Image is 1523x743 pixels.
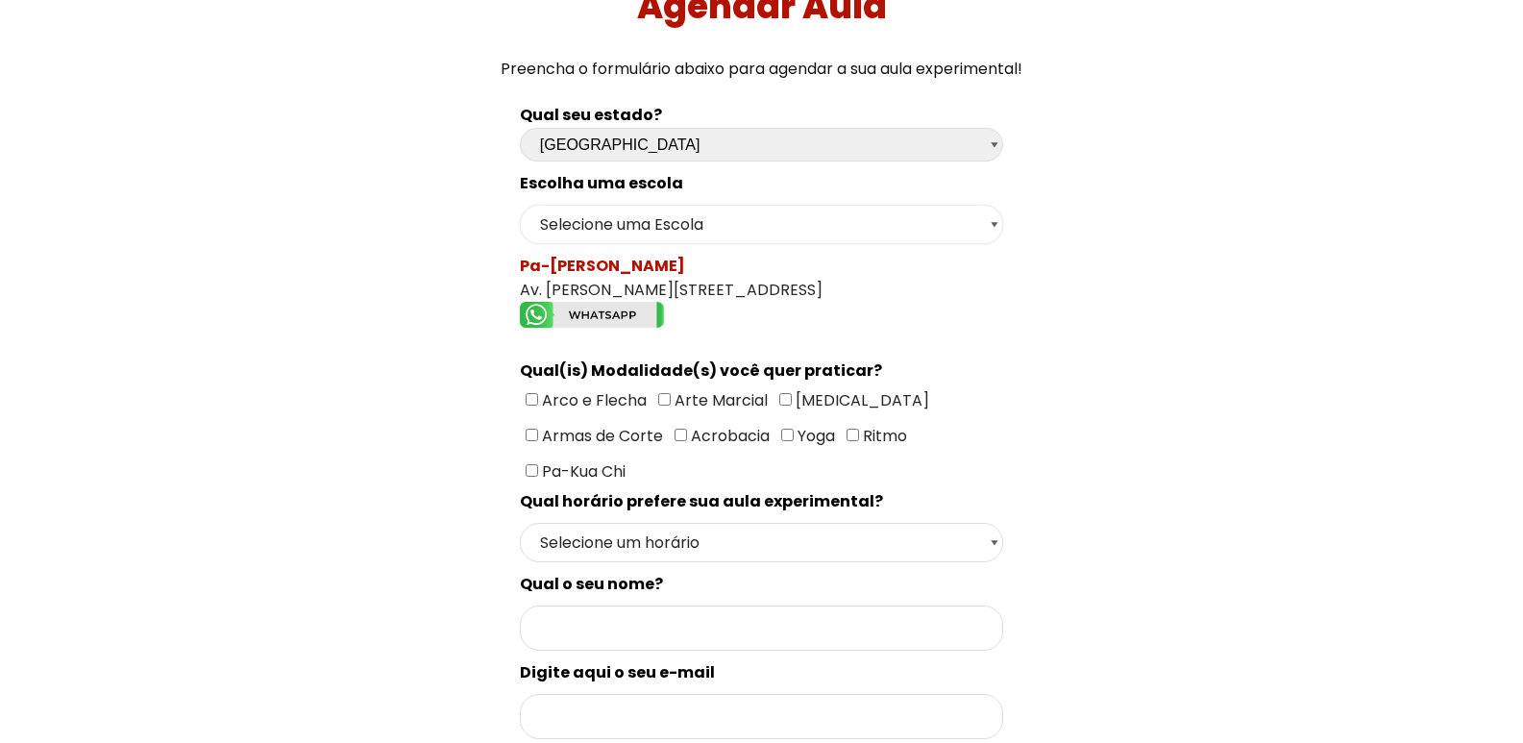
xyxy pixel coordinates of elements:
[526,393,538,406] input: Arco e Flecha
[520,254,1003,334] div: Av. [PERSON_NAME][STREET_ADDRESS]
[520,172,683,194] spam: Escolha uma escola
[8,56,1516,82] p: Preencha o formulário abaixo para agendar a sua aula experimental!
[671,389,768,411] span: Arte Marcial
[538,460,626,483] span: Pa-Kua Chi
[538,425,663,447] span: Armas de Corte
[520,573,663,595] spam: Qual o seu nome?
[675,429,687,441] input: Acrobacia
[520,359,882,382] spam: Qual(is) Modalidade(s) você quer praticar?
[526,429,538,441] input: Armas de Corte
[794,425,835,447] span: Yoga
[847,429,859,441] input: Ritmo
[538,389,647,411] span: Arco e Flecha
[781,429,794,441] input: Yoga
[859,425,907,447] span: Ritmo
[658,393,671,406] input: Arte Marcial
[526,464,538,477] input: Pa-Kua Chi
[520,104,662,126] b: Qual seu estado?
[779,393,792,406] input: [MEDICAL_DATA]
[520,661,715,683] spam: Digite aqui o seu e-mail
[520,490,883,512] spam: Qual horário prefere sua aula experimental?
[687,425,770,447] span: Acrobacia
[520,302,664,328] img: whatsapp
[520,255,685,277] spam: Pa-[PERSON_NAME]
[792,389,929,411] span: [MEDICAL_DATA]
